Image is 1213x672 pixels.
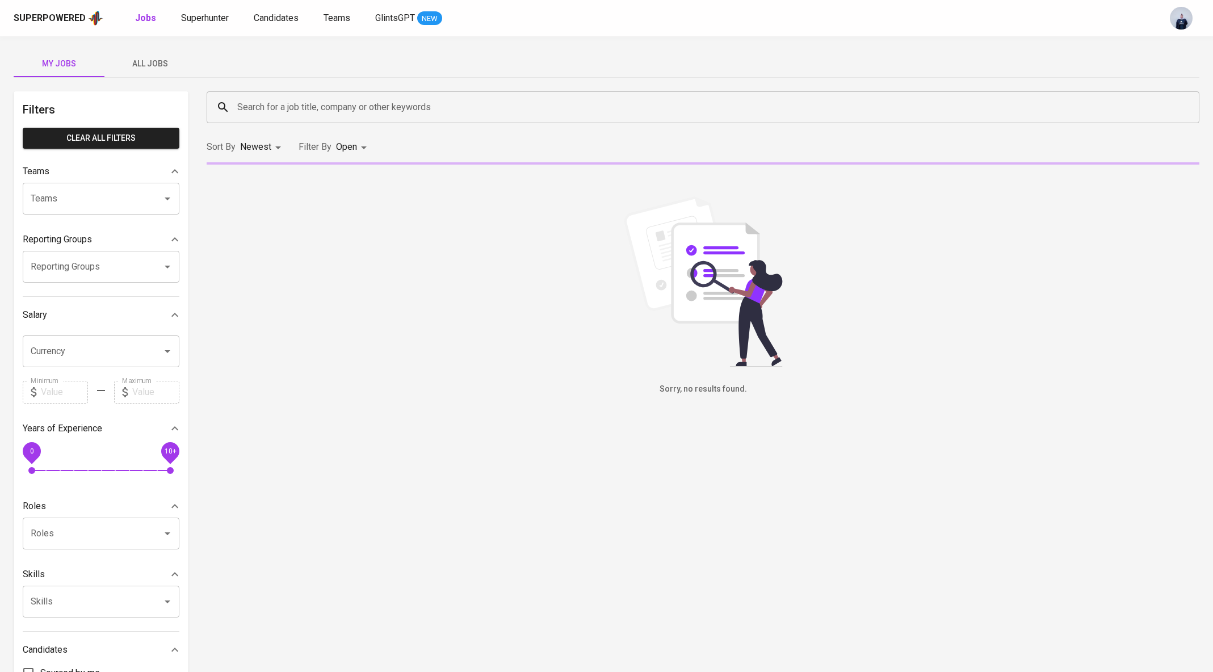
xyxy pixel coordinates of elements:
span: 0 [30,447,33,455]
span: All Jobs [111,57,188,71]
a: Jobs [135,11,158,26]
img: app logo [88,10,103,27]
button: Open [160,526,175,541]
span: My Jobs [20,57,98,71]
p: Salary [23,308,47,322]
a: Candidates [254,11,301,26]
div: Superpowered [14,12,86,25]
p: Newest [240,140,271,154]
div: Candidates [23,639,179,661]
h6: Filters [23,100,179,119]
p: Filter By [299,140,331,154]
div: Reporting Groups [23,228,179,251]
p: Teams [23,165,49,178]
p: Reporting Groups [23,233,92,246]
div: Years of Experience [23,417,179,440]
button: Open [160,259,175,275]
span: GlintsGPT [375,12,415,23]
button: Open [160,343,175,359]
span: Candidates [254,12,299,23]
p: Roles [23,499,46,513]
input: Value [41,381,88,404]
button: Open [160,191,175,207]
a: Superpoweredapp logo [14,10,103,27]
button: Open [160,594,175,610]
a: Teams [324,11,352,26]
div: Open [336,137,371,158]
span: Clear All filters [32,131,170,145]
a: GlintsGPT NEW [375,11,442,26]
p: Candidates [23,643,68,657]
a: Superhunter [181,11,231,26]
span: Teams [324,12,350,23]
div: Skills [23,563,179,586]
input: Value [132,381,179,404]
p: Skills [23,568,45,581]
span: Superhunter [181,12,229,23]
div: Newest [240,137,285,158]
p: Years of Experience [23,422,102,435]
span: 10+ [164,447,176,455]
img: annisa@glints.com [1170,7,1193,30]
b: Jobs [135,12,156,23]
p: Sort By [207,140,236,154]
div: Salary [23,304,179,326]
button: Clear All filters [23,128,179,149]
div: Teams [23,160,179,183]
span: NEW [417,13,442,24]
img: file_searching.svg [618,196,788,367]
span: Open [336,141,357,152]
div: Roles [23,495,179,518]
h6: Sorry, no results found. [207,383,1199,396]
